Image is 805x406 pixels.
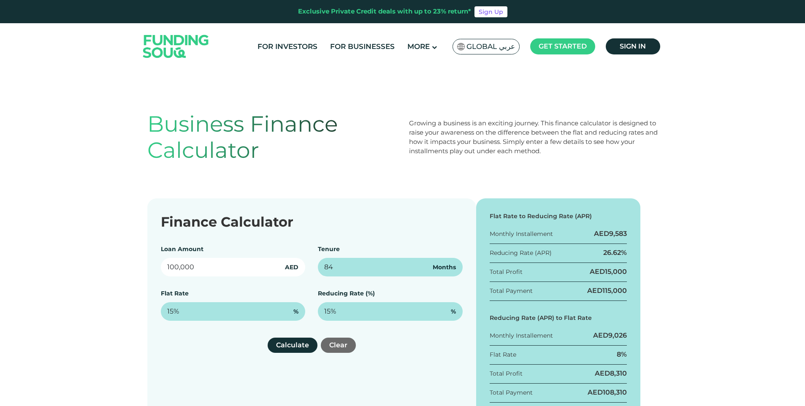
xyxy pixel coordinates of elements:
span: AED [285,263,298,272]
div: Total Profit [490,369,523,378]
div: Exclusive Private Credit deals with up to 23% return* [298,7,471,16]
div: AED [587,286,627,295]
button: Clear [321,338,356,353]
div: Flat Rate to Reducing Rate (APR) [490,212,627,221]
span: 115,000 [602,287,627,295]
div: Monthly Installement [490,331,553,340]
span: Months [433,263,456,272]
a: For Businesses [328,40,397,54]
div: Monthly Installement [490,230,553,238]
span: 108,310 [603,388,627,396]
span: More [407,42,430,51]
span: 15,000 [605,268,627,276]
div: Reducing Rate (APR) to Flat Rate [490,314,627,322]
div: Flat Rate [490,350,516,359]
div: AED [595,369,627,378]
div: Total Payment [490,388,533,397]
img: SA Flag [457,43,465,50]
a: Sign in [606,38,660,54]
img: Logo [135,25,217,68]
div: Total Payment [490,287,533,295]
span: 9,026 [608,331,627,339]
label: Flat Rate [161,290,189,297]
span: % [451,307,456,316]
span: Sign in [620,42,646,50]
label: Loan Amount [161,245,203,253]
div: Total Profit [490,268,523,276]
a: Sign Up [474,6,507,17]
button: Calculate [268,338,317,353]
div: 8% [617,350,627,359]
div: Reducing Rate (APR) [490,249,552,257]
div: AED [590,267,627,276]
h1: Business Finance Calculator [147,111,396,164]
span: 9,583 [609,230,627,238]
label: Tenure [318,245,340,253]
label: Reducing Rate (%) [318,290,375,297]
div: 26.62% [603,248,627,257]
div: Growing a business is an exciting journey. This finance calculator is designed to raise your awar... [409,119,658,156]
div: AED [588,388,627,397]
span: % [293,307,298,316]
span: 8,310 [610,369,627,377]
div: AED [594,229,627,238]
span: Global عربي [466,42,515,51]
a: For Investors [255,40,320,54]
div: AED [593,331,627,340]
div: Finance Calculator [161,212,463,232]
span: Get started [539,42,587,50]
